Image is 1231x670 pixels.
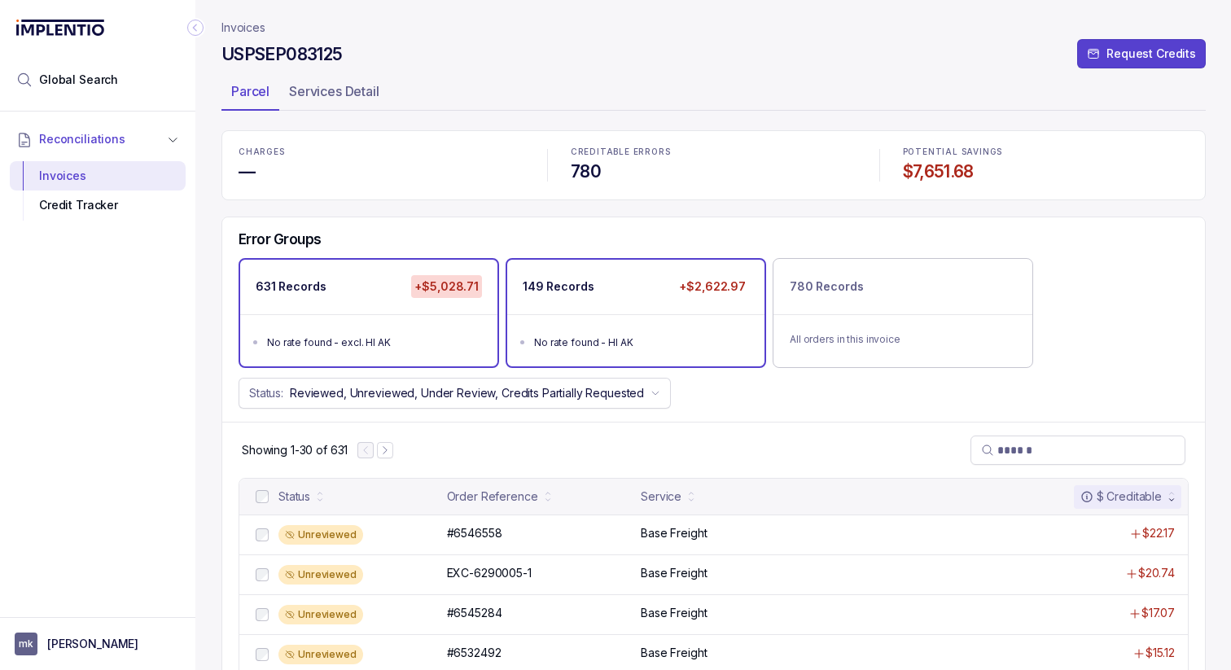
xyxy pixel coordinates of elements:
[39,72,118,88] span: Global Search
[256,490,269,503] input: checkbox-checkbox
[641,488,681,505] div: Service
[23,161,173,190] div: Invoices
[239,230,322,248] h5: Error Groups
[1106,46,1196,62] p: Request Credits
[221,43,342,66] h4: USPSEP083125
[903,147,1189,157] p: POTENTIAL SAVINGS
[242,442,348,458] div: Remaining page entries
[10,121,186,157] button: Reconciliations
[641,565,707,581] p: Base Freight
[221,78,1206,111] ul: Tab Group
[903,160,1189,183] h4: $7,651.68
[186,18,205,37] div: Collapse Icon
[447,605,502,621] p: #6545284
[1142,525,1175,541] p: $22.17
[279,78,389,111] li: Tab Services Detail
[278,605,363,624] div: Unreviewed
[278,645,363,664] div: Unreviewed
[221,20,265,36] a: Invoices
[221,78,279,111] li: Tab Parcel
[231,81,269,101] p: Parcel
[256,568,269,581] input: checkbox-checkbox
[39,131,125,147] span: Reconciliations
[447,565,532,581] p: EXC-6290005-1
[571,147,856,157] p: CREDITABLE ERRORS
[534,335,747,351] div: No rate found - HI AK
[571,160,856,183] h4: 780
[15,633,37,655] span: User initials
[447,525,502,541] p: #6546558
[290,385,644,401] p: Reviewed, Unreviewed, Under Review, Credits Partially Requested
[1080,488,1162,505] div: $ Creditable
[289,81,379,101] p: Services Detail
[15,633,181,655] button: User initials[PERSON_NAME]
[1138,565,1175,581] p: $20.74
[377,442,393,458] button: Next Page
[256,528,269,541] input: checkbox-checkbox
[249,385,283,401] p: Status:
[239,160,524,183] h4: —
[447,645,502,661] p: #6532492
[10,158,186,224] div: Reconciliations
[411,275,482,298] p: +$5,028.71
[221,20,265,36] nav: breadcrumb
[242,442,348,458] p: Showing 1-30 of 631
[267,335,480,351] div: No rate found - excl. HI AK
[641,525,707,541] p: Base Freight
[239,378,671,409] button: Status:Reviewed, Unreviewed, Under Review, Credits Partially Requested
[1146,645,1175,661] p: $15.12
[47,636,138,652] p: [PERSON_NAME]
[641,645,707,661] p: Base Freight
[1141,605,1175,621] p: $17.07
[447,488,538,505] div: Order Reference
[278,488,310,505] div: Status
[1077,39,1206,68] button: Request Credits
[790,331,1016,348] p: All orders in this invoice
[23,190,173,220] div: Credit Tracker
[641,605,707,621] p: Base Freight
[676,275,749,298] p: +$2,622.97
[790,278,863,295] p: 780 Records
[256,278,326,295] p: 631 Records
[278,525,363,545] div: Unreviewed
[239,147,524,157] p: CHARGES
[523,278,594,295] p: 149 Records
[278,565,363,585] div: Unreviewed
[256,608,269,621] input: checkbox-checkbox
[256,648,269,661] input: checkbox-checkbox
